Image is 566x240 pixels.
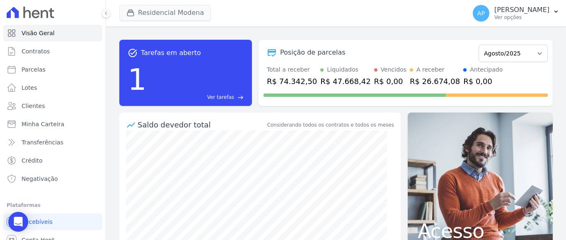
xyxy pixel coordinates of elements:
div: Liquidados [327,65,358,74]
p: Ver opções [494,14,549,21]
span: Clientes [22,102,45,110]
span: Lotes [22,84,37,92]
a: Parcelas [3,61,102,78]
div: Vencidos [381,65,406,74]
a: Ver tarefas east [150,94,244,101]
p: [PERSON_NAME] [494,6,549,14]
span: Recebíveis [22,218,53,226]
button: AP [PERSON_NAME] Ver opções [466,2,566,25]
div: Antecipado [470,65,503,74]
button: Residencial Modena [119,5,211,21]
a: Transferências [3,134,102,151]
div: Considerando todos os contratos e todos os meses [267,121,394,129]
span: Parcelas [22,65,46,74]
a: Minha Carteira [3,116,102,132]
div: 1 [128,58,147,101]
a: Recebíveis [3,214,102,230]
div: A receber [416,65,445,74]
span: Ver tarefas [207,94,234,101]
a: Crédito [3,152,102,169]
a: Negativação [3,170,102,187]
span: Negativação [22,175,58,183]
span: Visão Geral [22,29,55,37]
div: R$ 74.342,50 [267,76,317,87]
span: Minha Carteira [22,120,64,128]
div: R$ 26.674,08 [410,76,460,87]
div: R$ 0,00 [374,76,406,87]
div: Plataformas [7,200,99,210]
span: Tarefas em aberto [141,48,201,58]
div: Posição de parcelas [280,48,346,58]
span: Contratos [22,47,50,55]
span: Transferências [22,138,63,146]
div: R$ 0,00 [463,76,503,87]
span: AP [477,10,485,16]
a: Contratos [3,43,102,60]
a: Visão Geral [3,25,102,41]
span: east [237,94,244,101]
div: Total a receber [267,65,317,74]
span: task_alt [128,48,138,58]
div: Open Intercom Messenger [8,212,28,232]
a: Lotes [3,79,102,96]
div: Saldo devedor total [138,119,266,130]
div: R$ 47.668,42 [320,76,370,87]
a: Clientes [3,98,102,114]
span: Crédito [22,156,43,165]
